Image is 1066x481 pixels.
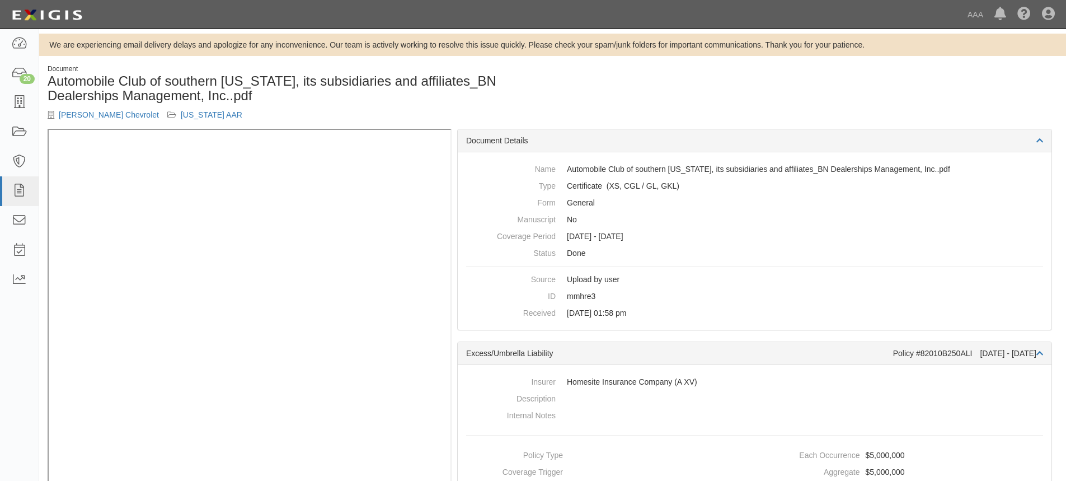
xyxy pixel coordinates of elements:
[466,178,556,192] dt: Type
[759,447,1048,464] dd: $5,000,000
[759,447,860,461] dt: Each Occurrence
[466,390,556,404] dt: Description
[8,5,86,25] img: logo-5460c22ac91f19d4615b14bd174203de0afe785f0fc80cf4dbbc73dc1793850b.png
[759,464,860,478] dt: Aggregate
[59,110,159,119] a: [PERSON_NAME] Chevrolet
[466,373,1043,390] dd: Homesite Insurance Company (A XV)
[466,211,1043,228] dd: No
[466,271,556,285] dt: Source
[48,74,544,104] h1: Automobile Club of southern [US_STATE], its subsidiaries and affiliates_BN Dealerships Management...
[1017,8,1031,21] i: Help Center - Complianz
[466,271,1043,288] dd: Upload by user
[466,194,1043,211] dd: General
[466,288,556,302] dt: ID
[20,74,35,84] div: 20
[466,194,556,208] dt: Form
[39,39,1066,50] div: We are experiencing email delivery delays and apologize for any inconvenience. Our team is active...
[462,464,563,478] dt: Coverage Trigger
[466,178,1043,194] dd: Excess/Umbrella Liability Commercial General Liability / Garage Liability Garage Keepers Liability
[181,110,242,119] a: [US_STATE] AAR
[462,447,563,461] dt: Policy Type
[466,348,893,359] div: Excess/Umbrella Liability
[962,3,989,26] a: AAA
[893,348,1043,359] div: Policy #82010B250ALI [DATE] - [DATE]
[466,211,556,225] dt: Manuscript
[466,228,556,242] dt: Coverage Period
[466,373,556,387] dt: Insurer
[466,288,1043,305] dd: mmhre3
[48,64,544,74] div: Document
[466,305,1043,321] dd: [DATE] 01:58 pm
[458,129,1051,152] div: Document Details
[466,228,1043,245] dd: [DATE] - [DATE]
[466,161,556,175] dt: Name
[759,464,1048,480] dd: $5,000,000
[466,305,556,319] dt: Received
[466,161,1043,178] dd: Automobile Club of southern [US_STATE], its subsidiaries and affiliates_BN Dealerships Management...
[466,245,556,259] dt: Status
[466,407,556,421] dt: Internal Notes
[466,245,1043,261] dd: Done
